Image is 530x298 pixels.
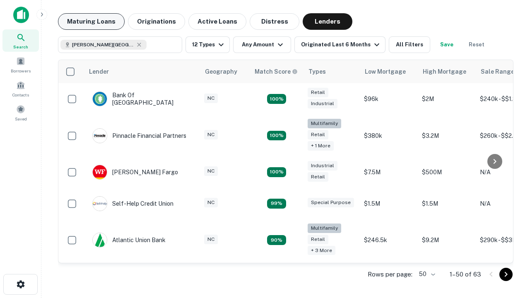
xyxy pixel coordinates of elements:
[204,198,218,207] div: NC
[11,67,31,74] span: Borrowers
[499,268,513,281] button: Go to next page
[308,235,328,244] div: Retail
[58,13,125,30] button: Maturing Loans
[13,43,28,50] span: Search
[204,130,218,139] div: NC
[418,219,476,261] td: $9.2M
[92,128,186,143] div: Pinnacle Financial Partners
[89,67,109,77] div: Lender
[2,53,39,76] a: Borrowers
[416,268,436,280] div: 50
[233,36,291,53] button: Any Amount
[308,223,341,233] div: Multifamily
[308,172,328,182] div: Retail
[255,67,298,76] div: Capitalize uses an advanced AI algorithm to match your search with the best lender. The match sco...
[2,101,39,124] a: Saved
[360,115,418,156] td: $380k
[92,233,166,248] div: Atlantic Union Bank
[308,246,335,255] div: + 3 more
[255,67,296,76] h6: Match Score
[360,188,418,219] td: $1.5M
[93,233,107,247] img: picture
[308,99,337,108] div: Industrial
[308,67,326,77] div: Types
[389,36,430,53] button: All Filters
[2,77,39,100] a: Contacts
[418,156,476,188] td: $500M
[365,67,406,77] div: Low Mortgage
[418,188,476,219] td: $1.5M
[489,232,530,272] iframe: Chat Widget
[2,29,39,52] a: Search
[360,219,418,261] td: $246.5k
[301,40,382,50] div: Originated Last 6 Months
[267,131,286,141] div: Matching Properties: 20, hasApolloMatch: undefined
[308,130,328,139] div: Retail
[418,115,476,156] td: $3.2M
[92,91,192,106] div: Bank Of [GEOGRAPHIC_DATA]
[308,88,328,97] div: Retail
[250,60,304,83] th: Capitalize uses an advanced AI algorithm to match your search with the best lender. The match sco...
[13,7,29,23] img: capitalize-icon.png
[481,67,514,77] div: Sale Range
[205,67,237,77] div: Geography
[93,165,107,179] img: picture
[93,129,107,143] img: picture
[267,94,286,104] div: Matching Properties: 15, hasApolloMatch: undefined
[308,141,334,151] div: + 1 more
[204,235,218,244] div: NC
[360,156,418,188] td: $7.5M
[84,60,200,83] th: Lender
[128,13,185,30] button: Originations
[204,166,218,176] div: NC
[308,198,354,207] div: Special Purpose
[15,115,27,122] span: Saved
[72,41,134,48] span: [PERSON_NAME][GEOGRAPHIC_DATA], [GEOGRAPHIC_DATA]
[267,235,286,245] div: Matching Properties: 10, hasApolloMatch: undefined
[204,94,218,103] div: NC
[200,60,250,83] th: Geography
[360,83,418,115] td: $96k
[294,36,385,53] button: Originated Last 6 Months
[267,199,286,209] div: Matching Properties: 11, hasApolloMatch: undefined
[267,167,286,177] div: Matching Properties: 14, hasApolloMatch: undefined
[418,60,476,83] th: High Mortgage
[188,13,246,30] button: Active Loans
[450,269,481,279] p: 1–50 of 63
[418,83,476,115] td: $2M
[92,165,178,180] div: [PERSON_NAME] Fargo
[92,196,173,211] div: Self-help Credit Union
[368,269,412,279] p: Rows per page:
[250,13,299,30] button: Distress
[308,119,341,128] div: Multifamily
[434,36,460,53] button: Save your search to get updates of matches that match your search criteria.
[360,60,418,83] th: Low Mortgage
[463,36,490,53] button: Reset
[308,161,337,171] div: Industrial
[304,60,360,83] th: Types
[423,67,466,77] div: High Mortgage
[303,13,352,30] button: Lenders
[12,91,29,98] span: Contacts
[185,36,230,53] button: 12 Types
[93,197,107,211] img: picture
[93,92,107,106] img: picture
